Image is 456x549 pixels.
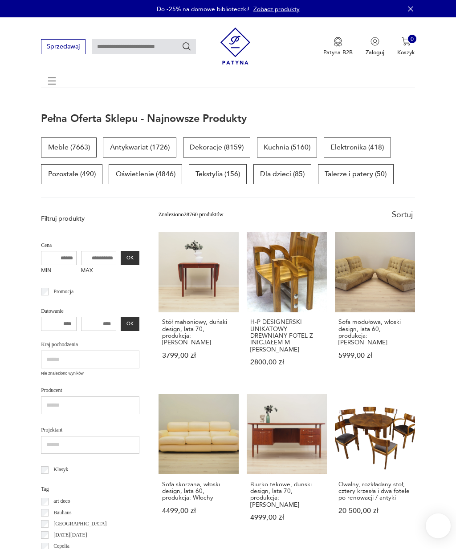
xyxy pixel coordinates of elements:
[162,481,235,501] h3: Sofa skórzana, włoski design, lata 60, produkcja: Włochy
[250,514,323,521] p: 4999,00 zł
[121,317,139,331] button: OK
[41,307,139,316] p: Datowanie
[335,232,415,382] a: Sofa modułowa, włoski design, lata 60, produkcja: WłochySofa modułowa, włoski design, lata 60, pr...
[41,137,97,157] a: Meble (7663)
[41,113,247,125] h1: Pełna oferta sklepu - najnowsze produkty
[334,37,342,47] img: Ikona medalu
[335,394,415,537] a: Owalny, rozkładany stół, cztery krzesła i dwa fotele po renowacji / antykiOwalny, rozkładany stół...
[253,164,312,184] a: Dla dzieci (85)
[392,210,414,219] div: Sortuj według daty dodania
[162,508,235,514] p: 4499,00 zł
[366,48,384,57] p: Zaloguj
[53,509,71,517] p: Bauhaus
[247,394,327,537] a: Biurko tekowe, duński design, lata 70, produkcja: DaniaBiurko tekowe, duński design, lata 70, pro...
[189,164,247,184] a: Tekstylia (156)
[182,42,191,52] button: Szukaj
[53,531,87,540] p: [DATE][DATE]
[338,481,411,501] h3: Owalny, rozkładany stół, cztery krzesła i dwa fotele po renowacji / antyki
[41,386,139,395] p: Producent
[162,352,235,359] p: 3799,00 zł
[41,426,139,435] p: Projektant
[338,508,411,514] p: 20 500,00 zł
[53,497,70,506] p: art deco
[41,371,139,377] p: Nie znaleziono wyników
[402,37,411,46] img: Ikona koszyka
[41,164,102,184] a: Pozostałe (490)
[41,340,139,349] p: Kraj pochodzenia
[81,265,117,278] label: MAX
[253,5,300,13] a: Zobacz produkty
[250,319,323,352] h3: H-P DESIGNERSKI UNIKATOWY DREWNIANY FOTEL Z INICJAŁEM M [PERSON_NAME]
[338,352,411,359] p: 5999,00 zł
[162,319,235,346] h3: Stół mahoniowy, duński design, lata 70, produkcja: [PERSON_NAME]
[426,513,451,538] iframe: Smartsupp widget button
[323,37,353,57] a: Ikona medaluPatyna B2B
[397,37,415,57] button: 0Koszyk
[109,164,182,184] a: Oświetlenie (4846)
[53,465,68,474] p: Klasyk
[250,481,323,508] h3: Biurko tekowe, duński design, lata 70, produkcja: [PERSON_NAME]
[41,241,139,250] p: Cena
[41,265,77,278] label: MIN
[397,48,415,57] p: Koszyk
[220,24,250,68] img: Patyna - sklep z meblami i dekoracjami vintage
[323,48,353,57] p: Patyna B2B
[408,35,417,44] div: 0
[323,37,353,57] button: Patyna B2B
[366,37,384,57] button: Zaloguj
[41,485,139,494] p: Tag
[183,137,251,157] a: Dekoracje (8159)
[159,210,224,219] div: Znaleziono 28760 produktów
[250,359,323,366] p: 2800,00 zł
[318,164,394,184] a: Talerze i patery (50)
[338,319,411,346] h3: Sofa modułowa, włoski design, lata 60, produkcja: [PERSON_NAME]
[370,37,379,46] img: Ikonka użytkownika
[41,39,85,54] button: Sprzedawaj
[41,44,85,50] a: Sprzedawaj
[159,394,239,537] a: Sofa skórzana, włoski design, lata 60, produkcja: WłochySofa skórzana, włoski design, lata 60, pr...
[247,232,327,382] a: H-P DESIGNERSKI UNIKATOWY DREWNIANY FOTEL Z INICJAŁEM M JEDYNY J.SUHADOLCH-P DESIGNERSKI UNIKATOW...
[121,251,139,265] button: OK
[157,5,249,13] p: Do -25% na domowe biblioteczki!
[53,287,73,296] p: Promocja
[159,232,239,382] a: Stół mahoniowy, duński design, lata 70, produkcja: DaniaStół mahoniowy, duński design, lata 70, p...
[103,137,176,157] a: Antykwariat (1726)
[41,214,139,223] p: Filtruj produkty
[53,520,106,529] p: [GEOGRAPHIC_DATA]
[324,137,391,157] a: Elektronika (418)
[257,137,318,157] a: Kuchnia (5160)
